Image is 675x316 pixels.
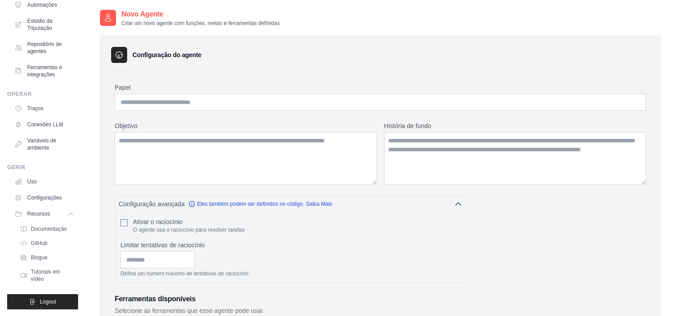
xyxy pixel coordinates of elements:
[115,121,377,130] label: Objetivo
[31,268,75,283] span: Tutoriais em vídeo
[27,17,75,32] font: Estúdio da Tripulação
[384,121,646,130] label: História de fundo
[16,237,78,249] a: GitHub
[27,64,75,78] font: Ferramentas e integrações
[119,200,185,208] span: Configuração avançada
[11,191,78,205] a: Configurações
[11,37,78,58] a: Repositório de agentes
[197,200,332,208] font: Eles também podem ser definidos no código. Saiba Mais
[7,294,78,309] button: Logout
[27,1,57,8] font: Automações
[27,178,37,185] font: Uso
[11,117,78,132] a: Conexões LLM
[27,105,43,112] font: Traços
[120,270,461,277] p: Defina um número máximo de tentativas de raciocínio
[115,294,646,304] h3: Ferramentas disponíveis
[115,196,466,212] button: Configuração avançada Eles também podem ser definidos no código. Saiba Mais
[11,207,78,221] button: Recursos
[40,298,56,305] span: Logout
[16,223,78,235] a: Documentação
[7,164,78,171] div: Gerir
[11,175,78,189] a: Uso
[11,60,78,82] a: Ferramentas e integrações
[27,41,75,55] font: Repositório de agentes
[120,241,461,249] label: Limitar tentativas de raciocínio
[27,121,63,128] font: Conexões LLM
[121,20,280,27] p: Criar um novo agente com funções, metas e ferramentas definidas
[27,137,75,151] font: Variáveis de ambiente
[27,194,62,201] font: Configurações
[31,240,47,247] span: GitHub
[16,266,78,285] a: Tutoriais em vídeo
[115,83,646,92] label: Papel
[133,217,244,226] label: Ativar o raciocínio
[11,133,78,155] a: Variáveis de ambiente
[115,306,646,315] p: Selecione as ferramentas que esse agente pode usar.
[16,251,78,264] a: Blogue
[31,225,67,233] span: Documentação
[27,210,50,217] span: Recursos
[11,14,78,35] a: Estúdio da Tripulação
[133,50,201,59] h3: Configuração do agente
[31,254,47,261] span: Blogue
[7,91,78,98] div: Operar
[11,101,78,116] a: Traços
[121,9,280,20] h2: Novo Agente
[188,200,332,208] a: Eles também podem ser definidos no código. Saiba Mais
[133,226,244,233] p: O agente usa o raciocínio para resolver tarefas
